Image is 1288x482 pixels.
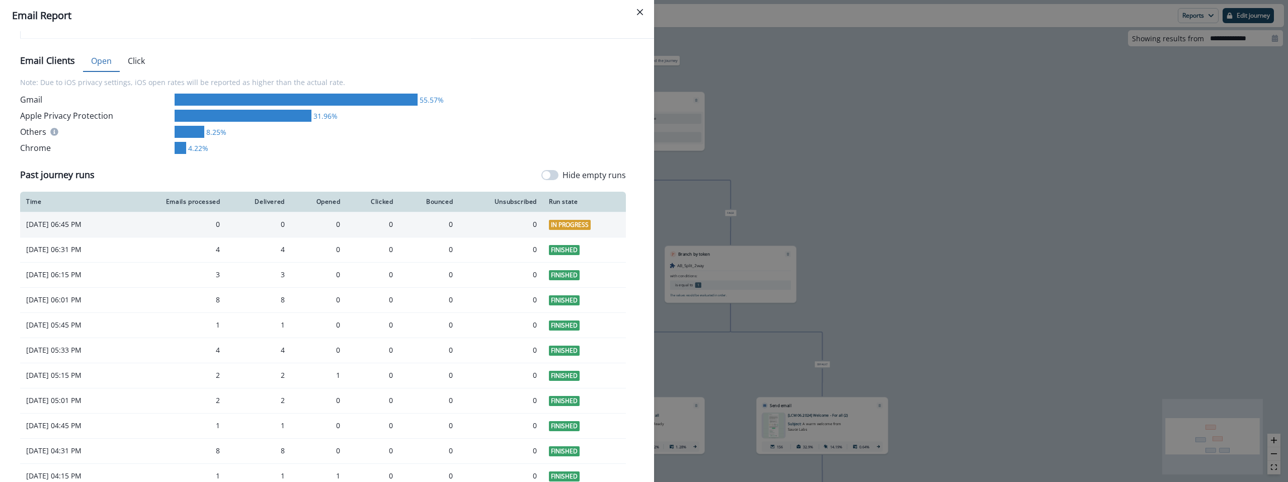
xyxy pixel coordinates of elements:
p: [DATE] 04:15 PM [26,471,118,481]
div: 0 [352,345,393,355]
div: 0 [405,245,453,255]
span: Finished [549,421,580,431]
div: 0 [130,219,220,229]
div: 0 [297,245,340,255]
div: Bounced [405,198,453,206]
div: 0 [465,395,537,406]
p: [DATE] 05:45 PM [26,320,118,330]
div: 0 [465,245,537,255]
span: Finished [549,270,580,280]
div: Unsubscribed [465,198,537,206]
p: Email Clients [20,54,75,67]
div: 0 [405,395,453,406]
div: 0 [405,345,453,355]
div: 2 [130,370,220,380]
p: Hide empty runs [562,169,626,181]
div: Delivered [232,198,285,206]
span: Finished [549,471,580,481]
p: [DATE] 04:45 PM [26,421,118,431]
div: Chrome [20,142,171,154]
div: 0 [352,471,393,481]
span: Finished [549,295,580,305]
div: 0 [297,395,340,406]
div: Clicked [352,198,393,206]
div: 4 [130,345,220,355]
div: 0 [297,219,340,229]
div: 3 [232,270,285,280]
div: 0 [405,295,453,305]
div: 8.25% [204,127,226,137]
div: 0 [465,295,537,305]
div: 4 [130,245,220,255]
div: 0 [465,270,537,280]
div: 0 [465,219,537,229]
p: [DATE] 06:15 PM [26,270,118,280]
div: 8 [130,446,220,456]
div: 0 [405,446,453,456]
div: 0 [405,320,453,330]
div: 1 [297,370,340,380]
div: Others [20,126,171,138]
div: 0 [352,219,393,229]
div: 0 [352,320,393,330]
div: 0 [297,295,340,305]
div: 0 [297,446,340,456]
div: 0 [465,421,537,431]
div: 0 [352,446,393,456]
p: [DATE] 04:31 PM [26,446,118,456]
div: 0 [465,446,537,456]
div: 1 [130,471,220,481]
p: [DATE] 05:01 PM [26,395,118,406]
div: 0 [297,345,340,355]
div: 2 [130,395,220,406]
div: 8 [130,295,220,305]
div: 0 [352,421,393,431]
div: 1 [232,471,285,481]
div: 0 [352,245,393,255]
div: 0 [297,270,340,280]
p: [DATE] 06:01 PM [26,295,118,305]
div: 0 [405,421,453,431]
div: 0 [405,270,453,280]
div: 2 [232,370,285,380]
p: [DATE] 06:45 PM [26,219,118,229]
div: Apple Privacy Protection [20,110,171,122]
p: Note: Due to iOS privacy settings, iOS open rates will be reported as higher than the actual rate. [20,71,626,94]
div: 0 [232,219,285,229]
div: 0 [297,421,340,431]
div: 0 [352,395,393,406]
span: Finished [549,446,580,456]
button: Close [632,4,648,20]
button: Click [120,51,153,72]
div: Email Report [12,8,642,23]
div: 1 [130,320,220,330]
div: 0 [297,320,340,330]
div: 31.96% [311,111,338,121]
button: Open [83,51,120,72]
div: 0 [465,345,537,355]
div: 4 [232,245,285,255]
div: 1 [297,471,340,481]
div: 1 [232,421,285,431]
div: Time [26,198,118,206]
div: 8 [232,295,285,305]
p: [DATE] 06:31 PM [26,245,118,255]
div: Gmail [20,94,171,106]
span: In Progress [549,220,591,230]
div: 1 [232,320,285,330]
p: [DATE] 05:15 PM [26,370,118,380]
span: Finished [549,245,580,255]
div: 0 [352,295,393,305]
span: Finished [549,396,580,406]
div: 0 [465,370,537,380]
div: 0 [352,270,393,280]
p: Past journey runs [20,168,95,182]
div: 0 [465,471,537,481]
div: 0 [405,370,453,380]
div: 0 [405,471,453,481]
div: 4.22% [186,143,208,153]
div: 3 [130,270,220,280]
span: Finished [549,346,580,356]
div: Emails processed [130,198,220,206]
div: Run state [549,198,620,206]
